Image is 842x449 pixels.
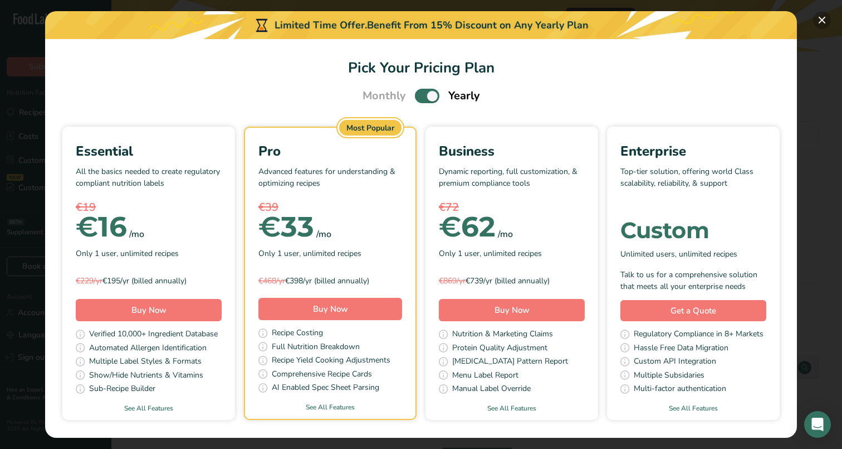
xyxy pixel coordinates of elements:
[452,328,553,342] span: Nutrition & Marketing Claims
[76,199,222,216] div: €19
[258,248,361,259] span: Only 1 user, unlimited recipes
[452,369,518,383] span: Menu Label Report
[272,327,323,341] span: Recipe Costing
[258,275,402,287] div: €398/yr (billed annually)
[89,369,203,383] span: Show/Hide Nutrients & Vitamins
[495,305,530,316] span: Buy Now
[76,210,98,244] span: €
[439,199,585,216] div: €72
[634,383,726,397] span: Multi-factor authentication
[452,355,568,369] span: [MEDICAL_DATA] Pattern Report
[439,248,542,259] span: Only 1 user, unlimited recipes
[272,368,372,382] span: Comprehensive Recipe Cards
[363,88,406,104] span: Monthly
[76,248,179,259] span: Only 1 user, unlimited recipes
[258,216,314,238] div: 33
[439,141,585,161] div: Business
[620,300,766,322] a: Get a Quote
[804,411,831,438] div: Open Intercom Messenger
[452,342,547,356] span: Protein Quality Adjustment
[670,305,716,317] span: Get a Quote
[367,18,589,33] div: Benefit From 15% Discount on Any Yearly Plan
[607,403,780,413] a: See All Features
[439,276,466,286] span: €869/yr
[634,342,728,356] span: Hassle Free Data Migration
[313,303,348,315] span: Buy Now
[620,269,766,292] div: Talk to us for a comprehensive solution that meets all your enterprise needs
[634,369,704,383] span: Multiple Subsidaries
[89,355,202,369] span: Multiple Label Styles & Formats
[439,299,585,321] button: Buy Now
[258,276,285,286] span: €468/yr
[258,199,402,216] div: €39
[245,402,415,412] a: See All Features
[62,403,235,413] a: See All Features
[272,354,390,368] span: Recipe Yield Cooking Adjustments
[89,342,207,356] span: Automated Allergen Identification
[439,166,585,199] p: Dynamic reporting, full customization, & premium compliance tools
[620,166,766,199] p: Top-tier solution, offering world Class scalability, reliability, & support
[76,216,127,238] div: 16
[452,383,531,397] span: Manual Label Override
[76,166,222,199] p: All the basics needed to create regulatory compliant nutrition labels
[76,275,222,287] div: €195/yr (billed annually)
[76,299,222,321] button: Buy Now
[258,298,402,320] button: Buy Now
[620,141,766,161] div: Enterprise
[58,57,784,79] h1: Pick Your Pricing Plan
[439,216,496,238] div: 62
[316,228,331,241] div: /mo
[425,403,598,413] a: See All Features
[258,210,281,244] span: €
[634,328,763,342] span: Regulatory Compliance in 8+ Markets
[498,228,513,241] div: /mo
[258,141,402,161] div: Pro
[131,305,167,316] span: Buy Now
[439,275,585,287] div: €739/yr (billed annually)
[634,355,716,369] span: Custom API Integration
[89,328,218,342] span: Verified 10,000+ Ingredient Database
[272,341,360,355] span: Full Nutrition Breakdown
[129,228,144,241] div: /mo
[45,11,797,39] div: Limited Time Offer.
[76,276,102,286] span: €229/yr
[76,141,222,161] div: Essential
[89,383,155,397] span: Sub-Recipe Builder
[448,88,480,104] span: Yearly
[272,382,379,395] span: AI Enabled Spec Sheet Parsing
[258,166,402,199] p: Advanced features for understanding & optimizing recipes
[620,248,737,260] span: Unlimited users, unlimited recipes
[620,219,766,242] div: Custom
[439,210,461,244] span: €
[339,120,402,136] div: Most Popular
